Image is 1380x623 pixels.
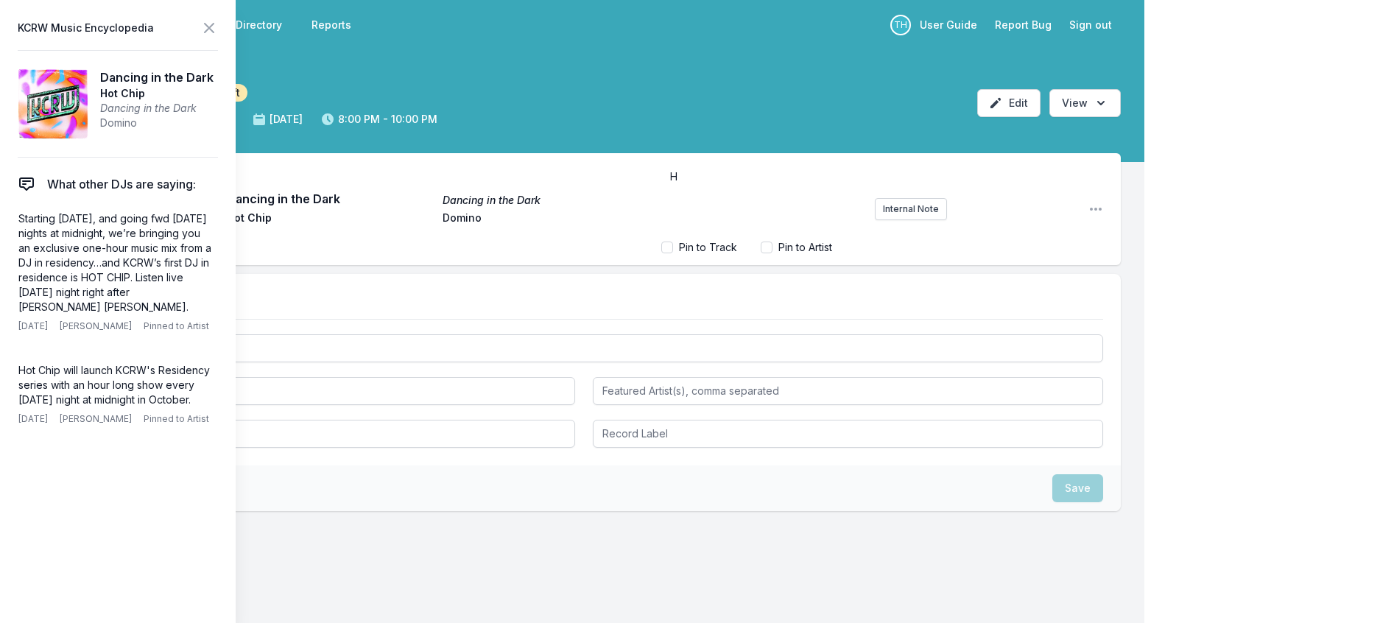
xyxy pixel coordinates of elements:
button: Save [1052,474,1103,502]
button: Open playlist item options [1088,202,1103,217]
input: Artist [65,377,575,405]
span: Pinned to Artist [144,320,209,332]
span: KCRW Music Encyclopedia [18,18,154,38]
input: Record Label [593,420,1103,448]
span: Pinned to Artist [144,413,209,425]
input: Track Title [65,334,1103,362]
span: H [670,170,677,183]
input: Featured Artist(s), comma separated [593,377,1103,405]
button: Sign out [1060,12,1121,38]
span: Dancing in the Dark [100,101,214,116]
span: Dancing in the Dark [443,193,649,208]
span: [DATE] [18,413,48,425]
label: Pin to Track [679,240,737,255]
span: Dancing in the Dark [100,68,214,86]
span: [DATE] [18,320,48,332]
input: Album Title [65,420,575,448]
a: User Guide [911,12,986,38]
a: Report Bug [986,12,1060,38]
span: Domino [443,211,649,228]
label: Pin to Artist [778,240,832,255]
p: Starting [DATE], and going fwd [DATE] nights at midnight, we’re bringing you an exclusive one-hou... [18,211,211,314]
span: Domino [100,116,214,130]
button: Internal Note [875,198,947,220]
span: [DATE] [252,112,303,127]
span: Hot Chip [100,86,214,101]
span: 8:00 PM - 10:00 PM [320,112,437,127]
p: Travis Holcombe [890,15,911,35]
span: What other DJs are saying: [47,175,196,193]
a: Reports [303,12,360,38]
button: Open options [1049,89,1121,117]
img: Dancing in the Dark [18,68,88,139]
span: Hot Chip [227,211,434,228]
p: Hot Chip will launch KCRW's Residency series with an hour long show every [DATE] night at midnigh... [18,363,211,407]
button: Edit [977,89,1041,117]
span: Dancing in the Dark [227,190,434,208]
span: [PERSON_NAME] [60,413,132,425]
span: [PERSON_NAME] [60,320,132,332]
